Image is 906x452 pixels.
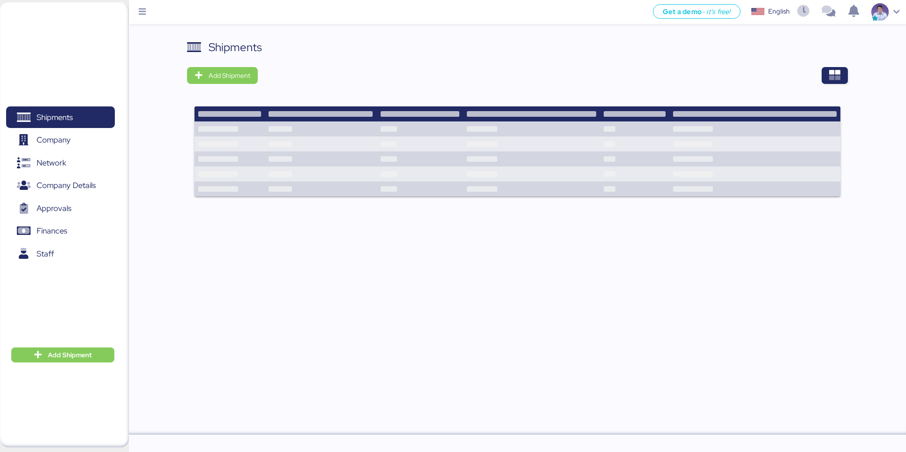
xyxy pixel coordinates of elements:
[187,67,258,84] button: Add Shipment
[11,347,114,362] button: Add Shipment
[6,106,115,128] a: Shipments
[6,197,115,219] a: Approvals
[768,7,790,16] div: English
[37,202,71,215] span: Approvals
[37,156,66,170] span: Network
[209,70,250,81] span: Add Shipment
[37,133,71,147] span: Company
[6,220,115,242] a: Finances
[48,349,92,361] span: Add Shipment
[37,224,67,238] span: Finances
[6,243,115,264] a: Staff
[209,39,262,56] div: Shipments
[37,247,54,261] span: Staff
[135,4,150,20] button: Menu
[37,111,73,124] span: Shipments
[6,152,115,173] a: Network
[6,129,115,151] a: Company
[37,179,96,192] span: Company Details
[6,175,115,196] a: Company Details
